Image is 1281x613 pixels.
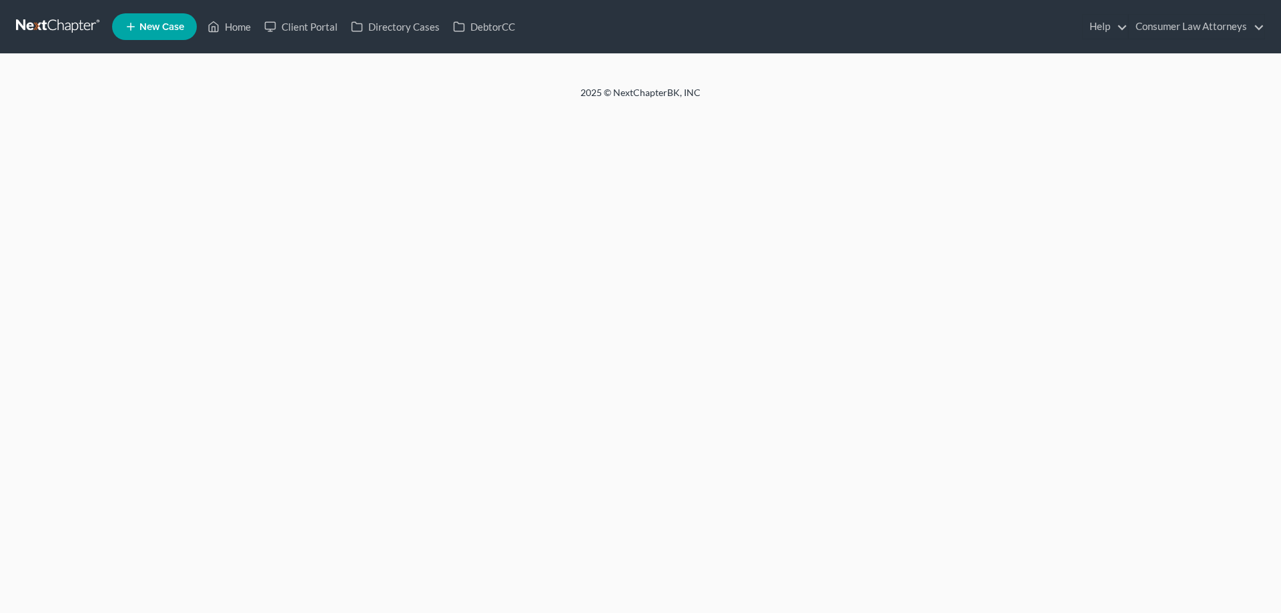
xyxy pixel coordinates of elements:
[446,15,522,39] a: DebtorCC
[201,15,258,39] a: Home
[1083,15,1128,39] a: Help
[112,13,197,40] new-legal-case-button: New Case
[344,15,446,39] a: Directory Cases
[1129,15,1264,39] a: Consumer Law Attorneys
[260,86,1021,110] div: 2025 © NextChapterBK, INC
[258,15,344,39] a: Client Portal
